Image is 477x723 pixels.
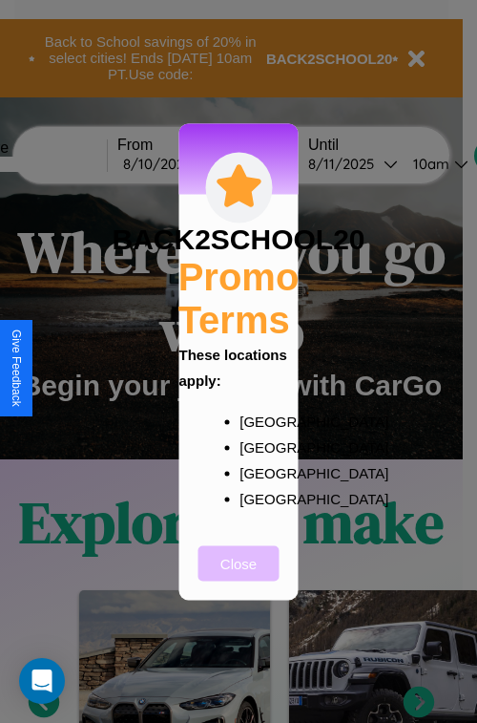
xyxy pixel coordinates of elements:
[239,485,276,511] p: [GEOGRAPHIC_DATA]
[239,434,276,459] p: [GEOGRAPHIC_DATA]
[239,408,276,434] p: [GEOGRAPHIC_DATA]
[19,658,65,704] div: Open Intercom Messenger
[198,545,280,581] button: Close
[10,330,23,407] div: Give Feedback
[112,223,364,255] h3: BACK2SCHOOL20
[239,459,276,485] p: [GEOGRAPHIC_DATA]
[179,346,287,388] b: These locations apply:
[178,255,300,341] h2: Promo Terms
